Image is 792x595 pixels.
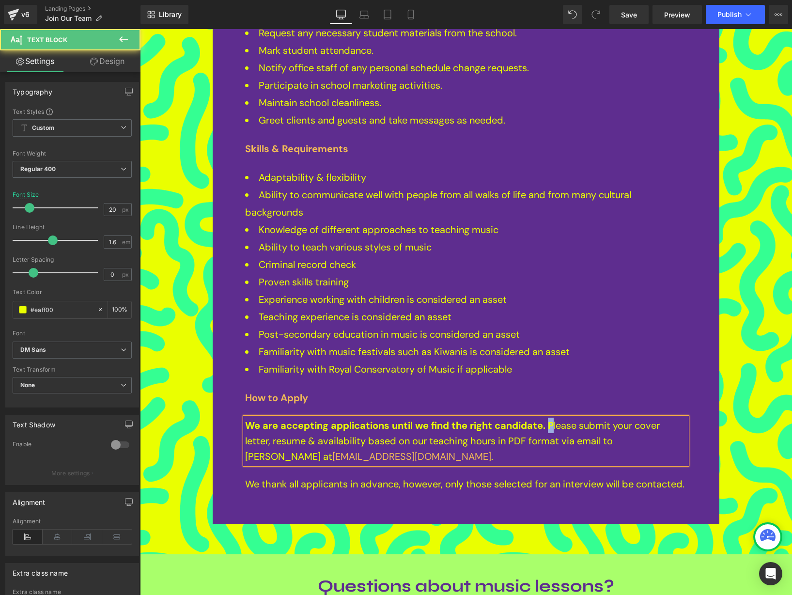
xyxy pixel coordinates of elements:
[119,67,241,80] span: Maintain school cleanliness.
[45,5,140,13] a: Landing Pages
[13,224,132,231] div: Line Height
[20,346,46,354] i: DM Sans
[108,301,131,318] div: %
[122,206,130,213] span: px
[105,389,547,435] p: lease submit your cover letter, resume & availability based on our teaching hours in PDF format v...
[13,191,39,198] div: Font Size
[664,10,690,20] span: Preview
[652,5,702,24] a: Preview
[105,390,414,403] b: We are accepting applications until we find the right candidate. P
[192,421,351,434] a: [EMAIL_ADDRESS][DOMAIN_NAME]
[6,462,139,485] button: More settings
[717,11,742,18] span: Publish
[119,142,226,155] span: Adaptability & flexibility
[119,32,389,45] span: Notify office staff of any personal schedule change requests.
[13,289,132,296] div: Text Color
[119,247,209,259] span: Proven skills training
[119,194,358,207] span: Knowledge of different approaches to teaching music
[621,10,637,20] span: Save
[119,299,380,312] span: Post-secondary education in music is considered an asset
[31,304,93,315] input: Color
[45,15,92,22] span: Join Our Team
[72,50,142,72] a: Design
[119,50,302,63] span: Participate in school marketing activities.
[563,5,582,24] button: Undo
[159,10,182,19] span: Library
[329,5,353,24] a: Desktop
[105,113,208,126] b: Skills & Requirements
[13,150,132,157] div: Font Weight
[20,381,35,389] b: None
[119,264,367,277] span: Experience working with children is considered an asset
[20,165,56,172] b: Regular 400
[105,159,491,189] span: Ability to communicate well with people from all walks of life and from many cultural backgrounds
[122,271,130,278] span: px
[105,362,168,375] b: How to Apply
[178,547,474,567] b: Questions about music lessons?
[119,85,365,97] span: Greet clients and guests and take messages as needed.
[759,562,782,585] div: Open Intercom Messenger
[13,415,55,429] div: Text Shadow
[119,334,372,346] span: Familiarity with Royal Conservatory of Music if applicable
[13,256,132,263] div: Letter Spacing
[13,440,101,451] div: Enable
[353,5,376,24] a: Laptop
[51,469,90,478] p: More settings
[32,124,54,132] b: Custom
[376,5,399,24] a: Tablet
[13,564,68,577] div: Extra class name
[119,316,430,329] span: Familiarity with music festivals such as Kiwanis is considered an asset
[13,366,132,373] div: Text Transform
[119,15,233,28] span: Mark student attendance.
[13,493,46,506] div: Alignment
[19,8,31,21] div: v6
[13,108,132,115] div: Text Styles
[769,5,788,24] button: More
[27,36,67,44] span: Text Block
[119,282,311,294] span: Teaching experience is considered an asset
[105,447,547,463] p: We thank all applicants in advance, however, only those selected for an interview will be contacted.
[119,229,216,242] span: Criminal record check
[13,82,52,96] div: Typography
[4,5,37,24] a: v6
[706,5,765,24] button: Publish
[140,5,188,24] a: New Library
[13,330,132,337] div: Font
[13,518,132,525] div: Alignment
[122,239,130,245] span: em
[399,5,422,24] a: Mobile
[119,212,292,224] span: Ability to teach various styles of music
[586,5,606,24] button: Redo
